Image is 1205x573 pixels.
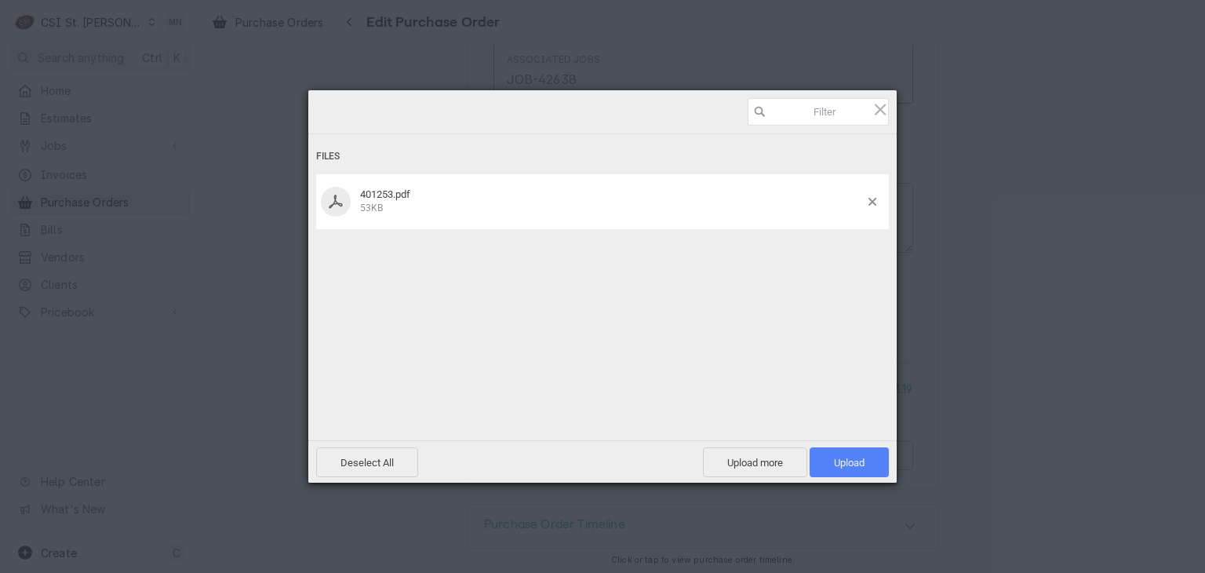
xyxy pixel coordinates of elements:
span: 401253.pdf [360,188,410,200]
span: Deselect All [316,447,418,477]
span: Upload [834,457,865,469]
span: Upload more [703,447,807,477]
input: Filter [748,98,889,126]
span: 53KB [360,203,383,214]
div: Files [316,142,889,171]
div: 401253.pdf [355,188,868,214]
span: Click here or hit ESC to close picker [872,100,889,118]
span: Upload [810,447,889,477]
